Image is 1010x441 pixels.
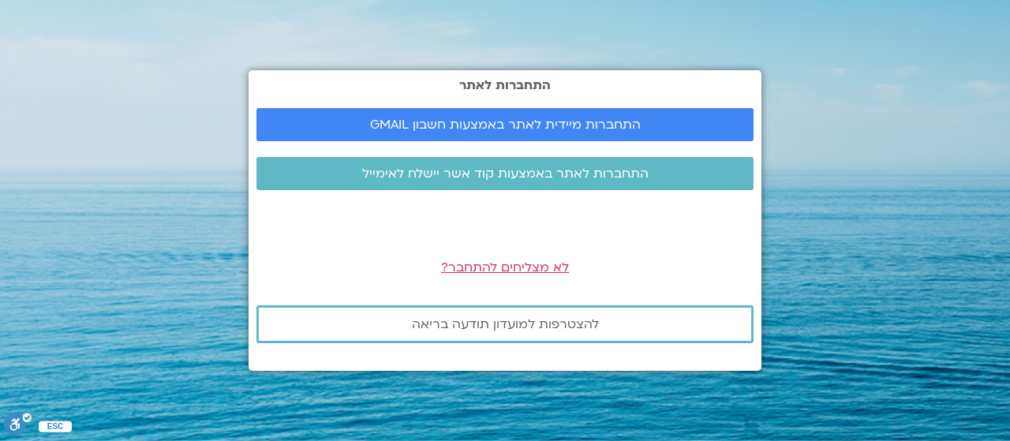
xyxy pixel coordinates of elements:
a: התחברות מיידית לאתר באמצעות חשבון GMAIL [256,108,754,141]
a: לא מצליחים להתחבר? [441,259,569,276]
a: להצטרפות למועדון תודעה בריאה [256,305,754,343]
a: התחברות לאתר באמצעות קוד אשר יישלח לאימייל [256,157,754,190]
span: להצטרפות למועדון תודעה בריאה [412,317,599,331]
span: התחברות מיידית לאתר באמצעות חשבון GMAIL [370,118,641,132]
span: התחברות לאתר באמצעות קוד אשר יישלח לאימייל [362,166,649,181]
h2: התחברות לאתר [256,78,754,92]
